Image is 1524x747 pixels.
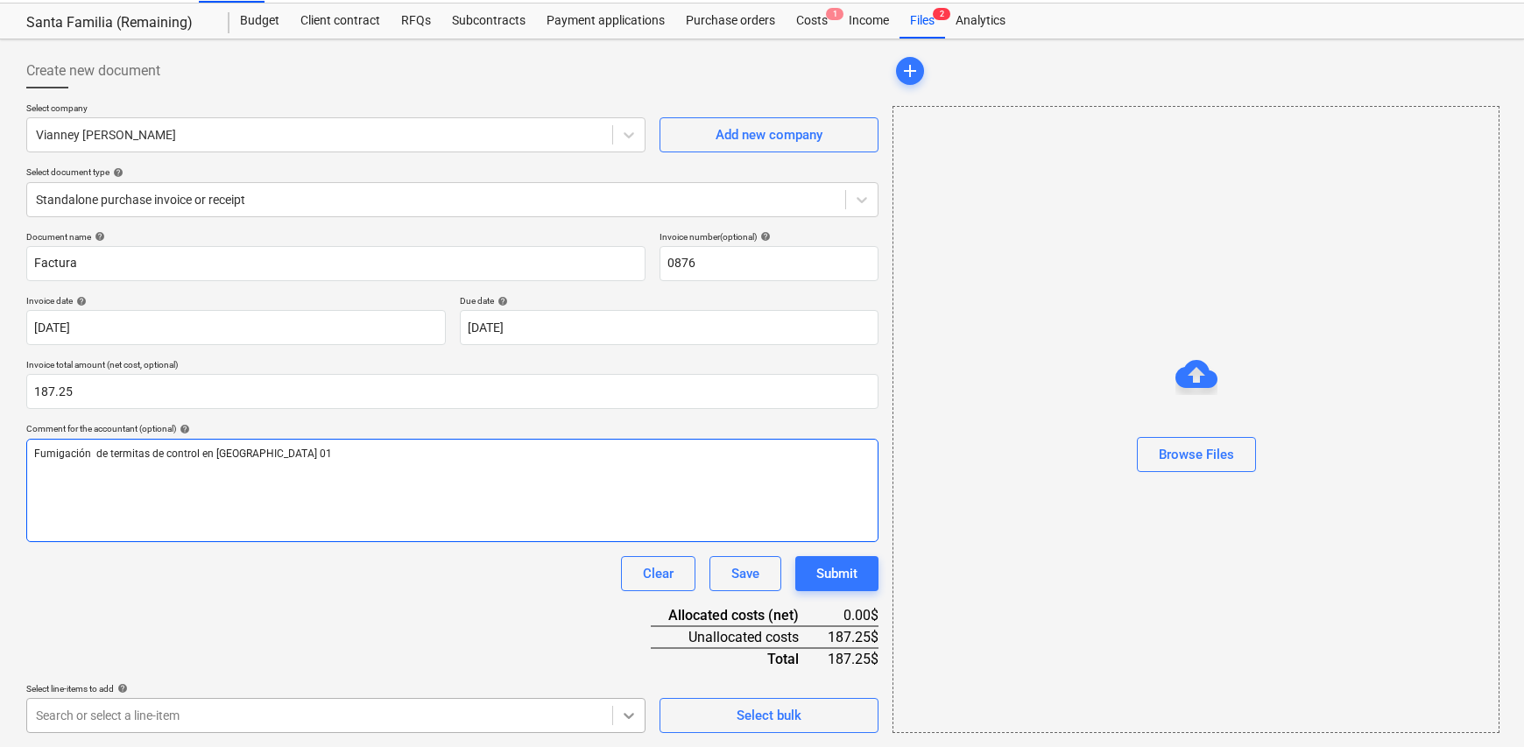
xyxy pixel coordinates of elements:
[900,60,921,81] span: add
[26,683,646,694] div: Select line-items to add
[494,296,508,307] span: help
[26,310,446,345] input: Invoice date not specified
[1436,663,1524,747] div: Widget de chat
[795,556,878,591] button: Submit
[1436,663,1524,747] iframe: Chat Widget
[660,246,878,281] input: Invoice number
[26,60,160,81] span: Create new document
[933,8,950,20] span: 2
[26,102,646,117] p: Select company
[290,4,391,39] a: Client contract
[900,4,945,39] div: Files
[1159,443,1234,466] div: Browse Files
[893,106,1499,733] div: Browse Files
[73,296,87,307] span: help
[786,4,838,39] a: Costs1
[643,562,674,585] div: Clear
[716,123,822,146] div: Add new company
[737,704,801,727] div: Select bulk
[827,626,878,648] div: 187.25$
[621,556,695,591] button: Clear
[660,117,878,152] button: Add new company
[827,648,878,669] div: 187.25$
[731,562,759,585] div: Save
[441,4,536,39] a: Subcontracts
[91,231,105,242] span: help
[391,4,441,39] a: RFQs
[26,374,878,409] input: Invoice total amount (net cost, optional)
[109,167,123,178] span: help
[660,231,878,243] div: Invoice number (optional)
[26,295,446,307] div: Invoice date
[176,424,190,434] span: help
[26,166,878,178] div: Select document type
[709,556,781,591] button: Save
[651,648,827,669] div: Total
[114,683,128,694] span: help
[838,4,900,39] a: Income
[229,4,290,39] a: Budget
[651,626,827,648] div: Unallocated costs
[34,447,332,460] span: Fumigación de termitas de control en [GEOGRAPHIC_DATA] 01
[757,231,771,242] span: help
[26,231,646,243] div: Document name
[945,4,1016,39] a: Analytics
[26,246,646,281] input: Document name
[826,8,843,20] span: 1
[660,698,878,733] button: Select bulk
[816,562,857,585] div: Submit
[1137,437,1256,472] button: Browse Files
[26,14,208,32] div: Santa Familia (Remaining)
[26,359,878,374] p: Invoice total amount (net cost, optional)
[26,423,878,434] div: Comment for the accountant (optional)
[460,295,879,307] div: Due date
[460,310,879,345] input: Due date not specified
[675,4,786,39] a: Purchase orders
[900,4,945,39] a: Files2
[827,605,878,626] div: 0.00$
[651,605,827,626] div: Allocated costs (net)
[536,4,675,39] a: Payment applications
[786,4,838,39] div: Costs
